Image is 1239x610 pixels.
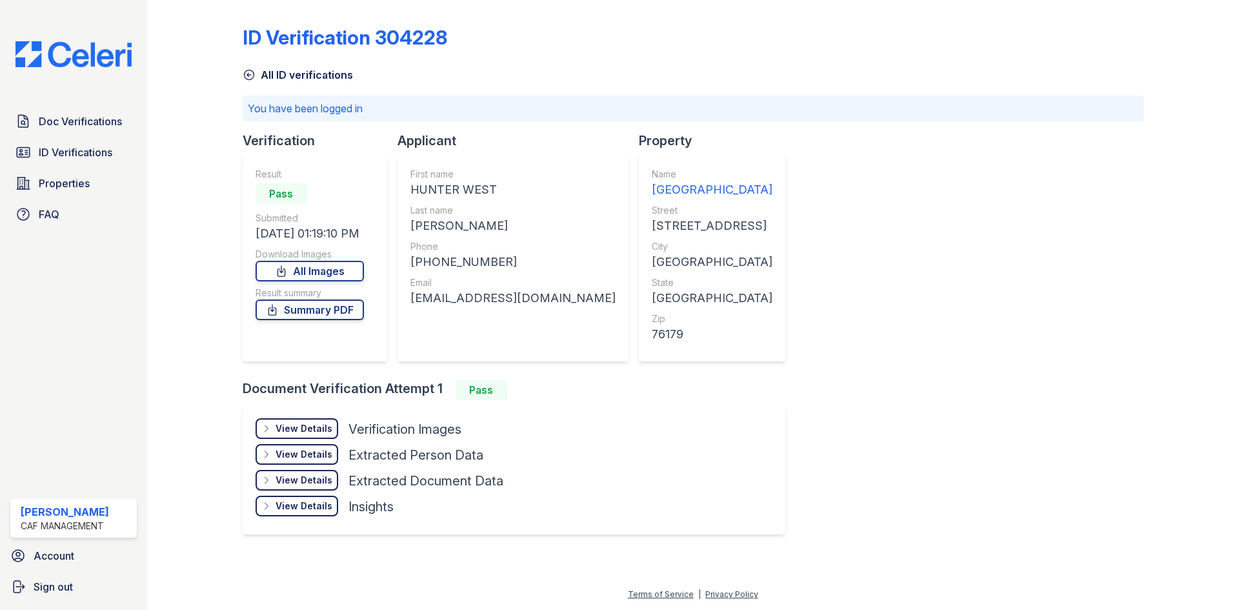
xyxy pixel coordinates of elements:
img: CE_Logo_Blue-a8612792a0a2168367f1c8372b55b34899dd931a85d93a1a3d3e32e68fde9ad4.png [5,41,142,67]
div: Verification [243,132,398,150]
div: [PERSON_NAME] [410,217,616,235]
div: Verification Images [348,420,461,438]
a: Doc Verifications [10,108,137,134]
p: You have been logged in [248,101,1138,116]
div: [STREET_ADDRESS] [652,217,772,235]
a: ID Verifications [10,139,137,165]
div: 76179 [652,325,772,343]
a: Privacy Policy [705,589,758,599]
div: City [652,240,772,253]
div: Insights [348,498,394,516]
a: Summary PDF [256,300,364,320]
a: All Images [256,261,364,281]
a: Sign out [5,574,142,600]
iframe: chat widget [1185,558,1226,597]
span: Account [34,548,74,564]
div: First name [410,168,616,181]
div: Extracted Document Data [348,472,503,490]
a: All ID verifications [243,67,353,83]
div: [PERSON_NAME] [21,504,109,520]
div: Name [652,168,772,181]
div: [DATE] 01:19:10 PM [256,225,364,243]
div: | [698,589,701,599]
div: View Details [276,474,332,487]
div: View Details [276,422,332,435]
div: Extracted Person Data [348,446,483,464]
div: [GEOGRAPHIC_DATA] [652,181,772,199]
div: ID Verification 304228 [243,26,447,49]
div: [EMAIL_ADDRESS][DOMAIN_NAME] [410,289,616,307]
div: Property [639,132,796,150]
div: [GEOGRAPHIC_DATA] [652,253,772,271]
div: Pass [456,380,507,400]
div: View Details [276,500,332,513]
div: CAF Management [21,520,109,533]
div: View Details [276,448,332,461]
div: Last name [410,204,616,217]
div: Street [652,204,772,217]
a: Terms of Service [628,589,694,599]
a: FAQ [10,201,137,227]
div: Pass [256,183,307,204]
div: Result [256,168,364,181]
div: Email [410,276,616,289]
div: Download Images [256,248,364,261]
div: Result summary [256,287,364,300]
div: HUNTER WEST [410,181,616,199]
span: Properties [39,176,90,191]
div: Applicant [398,132,639,150]
div: [GEOGRAPHIC_DATA] [652,289,772,307]
div: Submitted [256,212,364,225]
span: Sign out [34,579,73,595]
span: FAQ [39,207,59,222]
div: Phone [410,240,616,253]
div: State [652,276,772,289]
a: Properties [10,170,137,196]
div: Document Verification Attempt 1 [243,380,796,400]
a: Name [GEOGRAPHIC_DATA] [652,168,772,199]
div: Zip [652,312,772,325]
div: [PHONE_NUMBER] [410,253,616,271]
a: Account [5,543,142,569]
span: ID Verifications [39,145,112,160]
span: Doc Verifications [39,114,122,129]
